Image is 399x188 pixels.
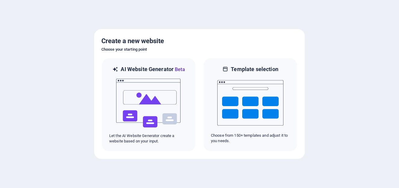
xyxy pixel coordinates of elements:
[231,66,278,73] h6: Template selection
[116,73,182,133] img: ai
[121,66,185,73] h6: AI Website Generator
[101,46,298,53] h6: Choose your starting point
[203,58,298,152] div: Template selectionChoose from 150+ templates and adjust it to you needs.
[101,58,196,152] div: AI Website GeneratorBetaaiLet the AI Website Generator create a website based on your input.
[174,67,185,72] span: Beta
[101,36,298,46] h5: Create a new website
[211,133,290,144] p: Choose from 150+ templates and adjust it to you needs.
[109,133,188,144] p: Let the AI Website Generator create a website based on your input.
